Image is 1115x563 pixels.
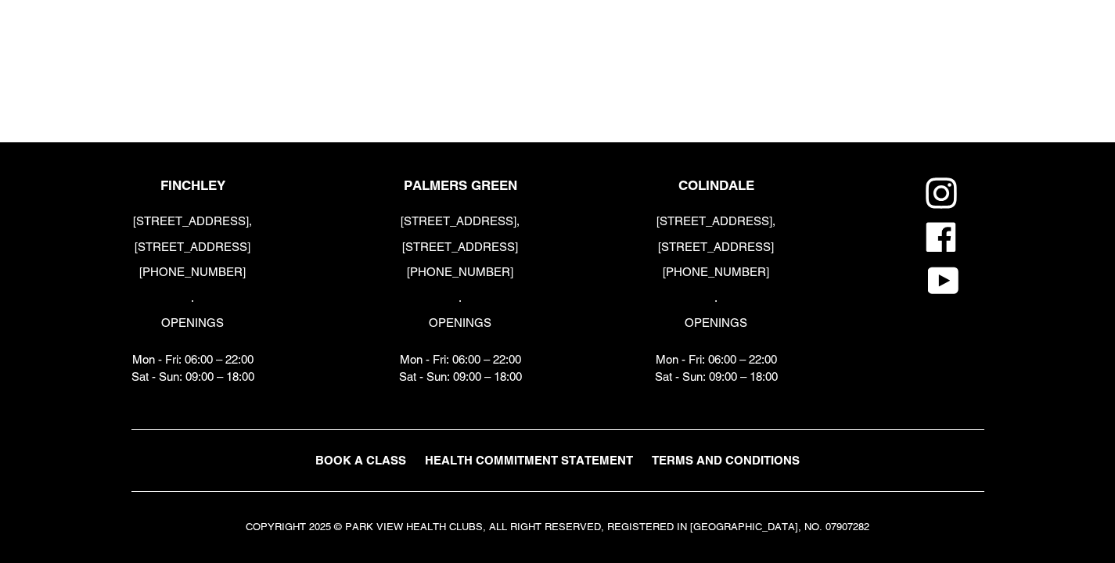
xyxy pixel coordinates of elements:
[417,450,641,472] a: HEALTH COMMITMENT STATEMENT
[644,450,807,472] a: TERMS AND CONDITIONS
[399,314,522,332] p: OPENINGS
[655,351,778,386] p: Mon - Fri: 06:00 – 22:00 Sat - Sun: 09:00 – 18:00
[655,213,778,231] p: [STREET_ADDRESS],
[399,213,522,231] p: [STREET_ADDRESS],
[131,178,254,193] p: FINCHLEY
[131,289,254,307] p: .
[131,351,254,386] p: Mon - Fri: 06:00 – 22:00 Sat - Sun: 09:00 – 18:00
[425,454,633,467] span: HEALTH COMMITMENT STATEMENT
[655,178,778,193] p: COLINDALE
[315,454,406,467] span: BOOK A CLASS
[246,521,869,533] small: COPYRIGHT 2025 © PARK VIEW HEALTH CLUBS, ALL RIGHT RESERVED, REGISTERED IN [GEOGRAPHIC_DATA], NO....
[131,264,254,281] p: [PHONE_NUMBER]
[131,213,254,231] p: [STREET_ADDRESS],
[655,314,778,332] p: OPENINGS
[652,454,800,467] span: TERMS AND CONDITIONS
[655,238,778,256] p: [STREET_ADDRESS]
[399,238,522,256] p: [STREET_ADDRESS]
[655,289,778,307] p: .
[399,178,522,193] p: PALMERS GREEN
[399,351,522,386] p: Mon - Fri: 06:00 – 22:00 Sat - Sun: 09:00 – 18:00
[308,450,414,472] a: BOOK A CLASS
[131,314,254,332] p: OPENINGS
[399,289,522,307] p: .
[131,238,254,256] p: [STREET_ADDRESS]
[399,264,522,281] p: [PHONE_NUMBER]
[655,264,778,281] p: [PHONE_NUMBER]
